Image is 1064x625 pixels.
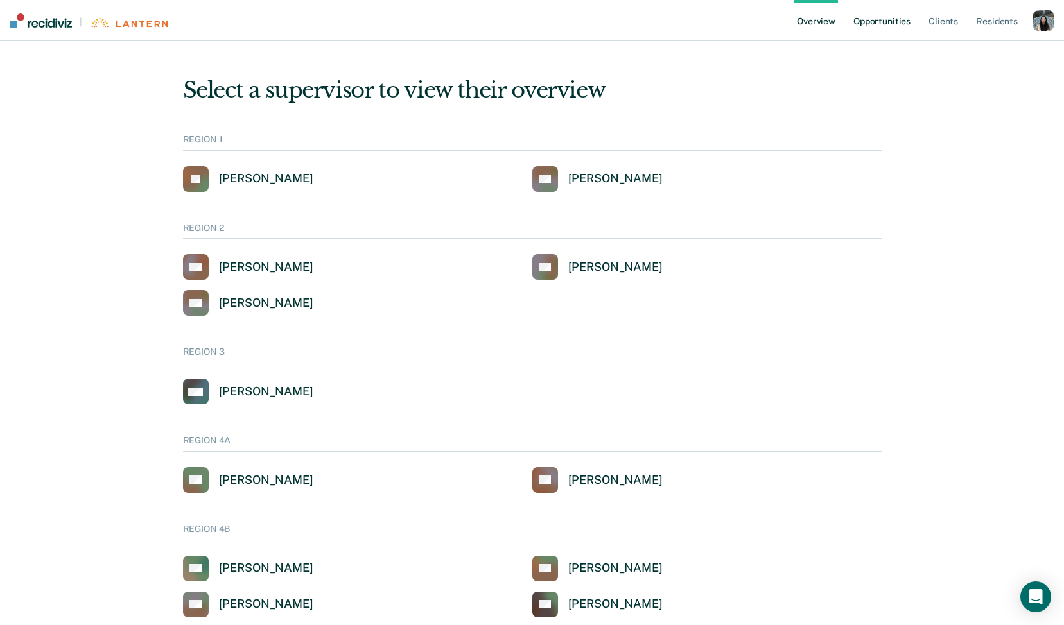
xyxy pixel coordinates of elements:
[219,260,313,275] div: [PERSON_NAME]
[183,592,313,617] a: [PERSON_NAME]
[72,17,90,28] span: |
[183,347,882,363] div: REGION 3
[532,592,663,617] a: [PERSON_NAME]
[183,467,313,493] a: [PERSON_NAME]
[219,597,313,612] div: [PERSON_NAME]
[183,77,882,103] div: Select a supervisor to view their overview
[183,379,313,404] a: [PERSON_NAME]
[219,473,313,488] div: [PERSON_NAME]
[183,290,313,316] a: [PERSON_NAME]
[568,597,663,612] div: [PERSON_NAME]
[532,166,663,192] a: [PERSON_NAME]
[219,384,313,399] div: [PERSON_NAME]
[568,171,663,186] div: [PERSON_NAME]
[532,254,663,280] a: [PERSON_NAME]
[183,524,882,540] div: REGION 4B
[219,561,313,576] div: [PERSON_NAME]
[1020,581,1051,612] div: Open Intercom Messenger
[219,296,313,311] div: [PERSON_NAME]
[532,556,663,581] a: [PERSON_NAME]
[568,561,663,576] div: [PERSON_NAME]
[90,18,168,28] img: Lantern
[183,435,882,452] div: REGION 4A
[219,171,313,186] div: [PERSON_NAME]
[10,13,168,28] a: |
[183,166,313,192] a: [PERSON_NAME]
[183,556,313,581] a: [PERSON_NAME]
[183,254,313,280] a: [PERSON_NAME]
[568,260,663,275] div: [PERSON_NAME]
[10,13,72,28] img: Recidiviz
[183,223,882,239] div: REGION 2
[532,467,663,493] a: [PERSON_NAME]
[568,473,663,488] div: [PERSON_NAME]
[183,134,882,151] div: REGION 1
